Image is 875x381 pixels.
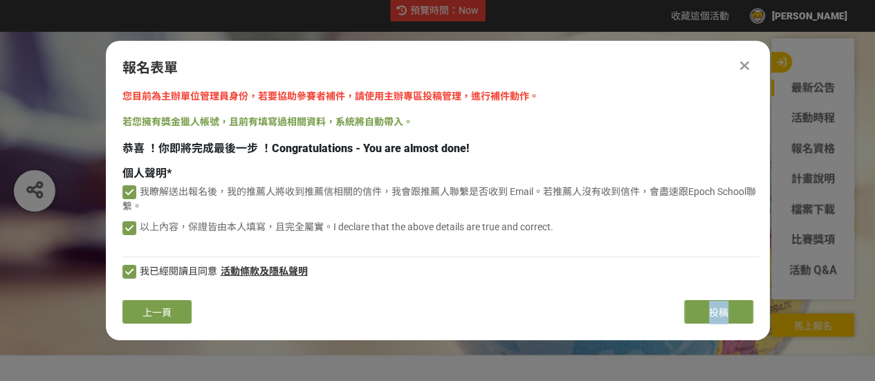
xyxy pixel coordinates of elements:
a: 報名資格 [771,140,854,157]
button: 馬上報名 [771,313,854,337]
a: 最新公告 [771,80,854,96]
span: 上一頁 [142,307,172,318]
a: 比賽獎項 [771,232,854,248]
a: 檔案下載 [771,201,854,218]
span: 我已經閱讀且同意 [140,266,217,277]
a: 活動時程 [771,110,854,127]
span: 以上內容，保證皆由本人填寫，且完全屬實。I declare that the above details are true and correct. [140,221,553,232]
strong: 您目前為主辦單位管理員身份，若要協助參賽者補件，請使用主辦專區投稿管理，進行補件動作。 [122,91,539,102]
span: 馬上報名 [793,320,832,331]
span: 若您擁有獎金獵人帳號，且前有填寫過相關資料，系統將自動帶入。 [122,116,413,127]
span: 我瞭解送出報名後，我的推薦人將收到推薦信相關的信件，我會跟推薦人聯繫是否收到 Email。若推薦人沒有收到信件，會盡速跟Epoch School聯繫。 [122,186,756,212]
button: 上一頁 [122,300,192,324]
a: 活動條款及隱私聲明 [221,266,308,277]
span: 收藏這個活動 [671,10,729,21]
a: 活動 Q&A [771,262,854,279]
a: 計畫說明 [771,171,854,187]
span: 報名表單 [122,59,178,76]
span: 個人聲明 [122,167,167,180]
span: 投稿 [709,307,728,318]
span: 預覽時間：Now [410,5,479,16]
button: 投稿 [684,300,753,324]
div: 恭喜 ！你即將完成最後一步 ！Congratulations - You are almost done! [122,140,759,157]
